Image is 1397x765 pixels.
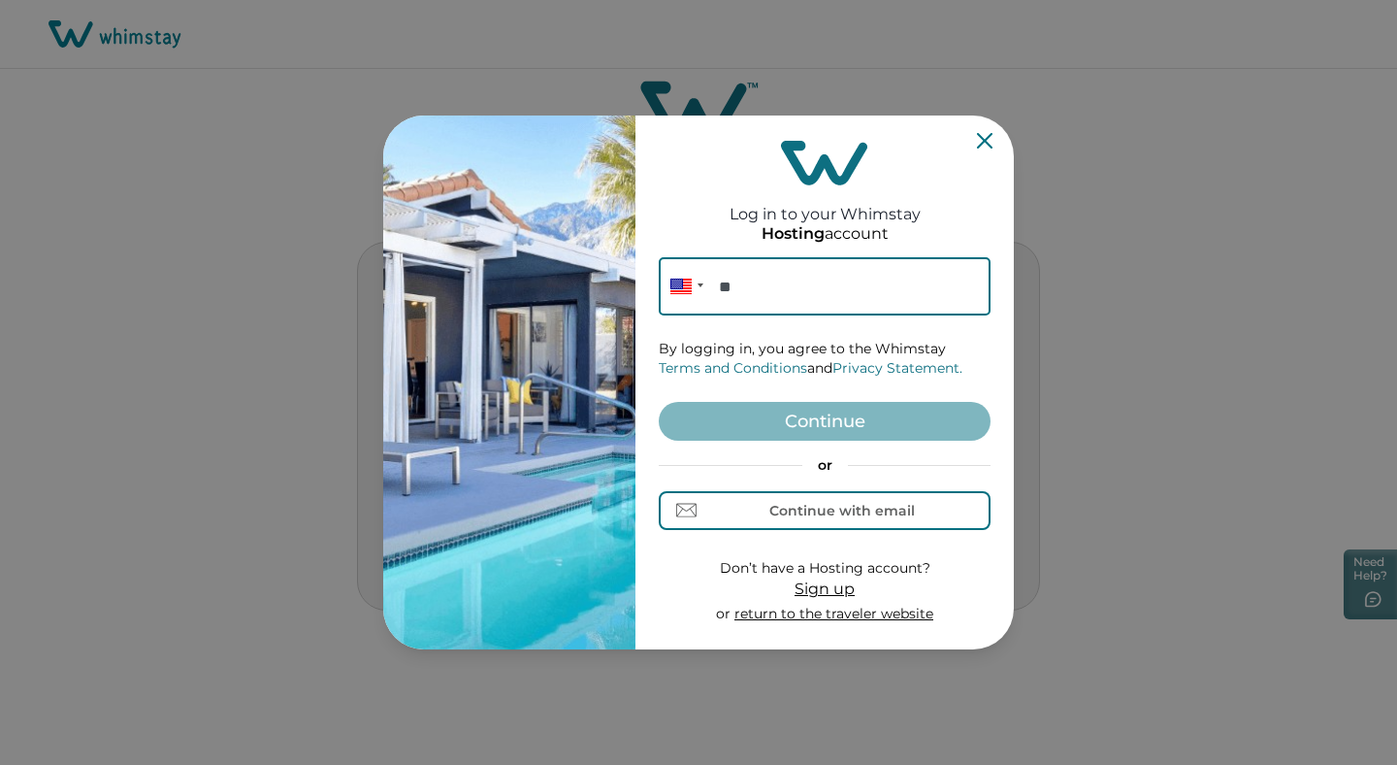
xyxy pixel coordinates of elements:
p: or [659,456,991,476]
div: Continue with email [769,503,915,518]
img: login-logo [781,141,868,185]
button: Close [977,133,992,149]
div: United States: + 1 [659,257,709,316]
p: Hosting [762,224,825,244]
a: Privacy Statement. [832,359,962,377]
p: By logging in, you agree to the Whimstay and [659,340,991,378]
a: Terms and Conditions [659,359,807,377]
img: auth-banner [383,116,635,649]
p: or [716,605,933,624]
p: Don’t have a Hosting account? [716,559,933,579]
h2: Log in to your Whimstay [730,185,921,223]
p: account [762,224,889,244]
a: return to the traveler website [734,605,933,622]
button: Continue [659,402,991,441]
span: Sign up [795,580,855,598]
button: Continue with email [659,491,991,530]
